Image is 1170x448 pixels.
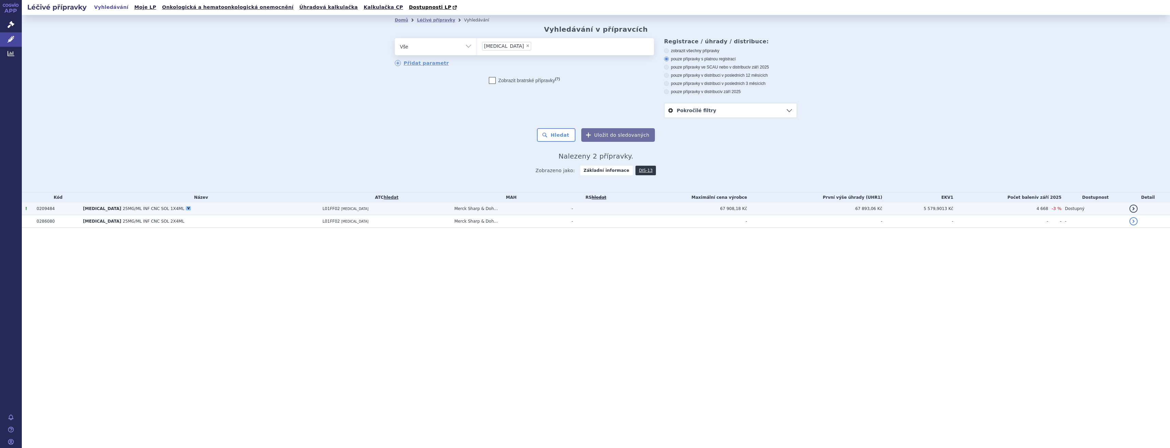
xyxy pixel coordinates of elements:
th: Počet balení [953,192,1061,203]
td: - [953,215,1048,228]
td: - [1062,215,1126,228]
h2: Vyhledávání v přípravcích [544,25,648,33]
th: Dostupnost [1062,192,1126,203]
span: × [526,44,530,48]
h3: Registrace / úhrady / distribuce: [664,38,797,45]
td: 0209484 [33,203,79,215]
a: detail [1129,217,1138,225]
label: pouze přípravky v distribuci v posledních 12 měsících [664,73,797,78]
a: detail [1129,205,1138,213]
td: 67 893,06 Kč [747,203,882,215]
del: hledat [591,195,606,200]
a: hledat [384,195,398,200]
span: Zobrazeno jako: [536,166,575,175]
label: pouze přípravky s platnou registrací [664,56,797,62]
td: Merck Sharp & Doh... [451,203,568,215]
th: První výše úhrady (UHR1) [747,192,882,203]
input: [MEDICAL_DATA] [533,42,537,50]
label: Zobrazit bratrské přípravky [489,77,560,84]
label: pouze přípravky v distribuci v posledních 3 měsících [664,81,797,86]
span: v září 2025 [1036,195,1062,200]
span: Dostupnosti LP [409,4,451,10]
label: pouze přípravky v distribuci [664,89,797,94]
th: ATC [319,192,451,203]
a: Pokročilé filtry [664,103,797,118]
a: Léčivé přípravky [417,18,455,23]
a: DIS-13 [635,166,656,175]
a: Úhradová kalkulačka [297,3,360,12]
span: Tento přípravek má více úhrad. [25,206,27,211]
td: Dostupný [1062,203,1126,215]
th: MAH [451,192,568,203]
span: 25MG/ML INF CNC SOL 1X4ML [123,206,184,211]
th: Kód [33,192,79,203]
h2: Léčivé přípravky [22,2,92,12]
label: zobrazit všechny přípravky [664,48,797,54]
span: L01FF02 [322,219,340,224]
li: Vyhledávání [464,15,498,25]
td: - [568,215,620,228]
th: Název [80,192,319,203]
span: Nalezeny 2 přípravky. [558,152,633,160]
a: Onkologická a hematoonkologická onemocnění [160,3,296,12]
td: 67 908,18 Kč [620,203,747,215]
span: -3 % [1052,206,1062,211]
td: 0286080 [33,215,79,228]
button: Hledat [537,128,575,142]
td: - [882,215,953,228]
td: - [620,215,747,228]
span: [MEDICAL_DATA] [341,207,369,211]
th: Detail [1126,192,1170,203]
a: Přidat parametr [395,60,449,66]
div: V [186,206,191,210]
th: Maximální cena výrobce [620,192,747,203]
span: [MEDICAL_DATA] [341,220,369,223]
td: Merck Sharp & Doh... [451,215,568,228]
span: [MEDICAL_DATA] [83,206,121,211]
td: - [568,203,620,215]
th: RS [568,192,620,203]
a: Kalkulačka CP [362,3,405,12]
span: [MEDICAL_DATA] [484,44,524,48]
abbr: (?) [555,77,560,81]
span: 25MG/ML INF CNC SOL 2X4ML [123,219,184,224]
a: vyhledávání neobsahuje žádnou platnou referenční skupinu [591,195,606,200]
td: - [747,215,882,228]
a: Domů [395,18,408,23]
label: pouze přípravky ve SCAU nebo v distribuci [664,64,797,70]
th: EKV1 [882,192,953,203]
span: L01FF02 [322,206,340,211]
span: v září 2025 [749,65,769,70]
a: Moje LP [132,3,158,12]
td: 5 579,9013 Kč [882,203,953,215]
span: v září 2025 [720,89,740,94]
td: - [1048,215,1062,228]
a: Dostupnosti LP [407,3,460,12]
a: Vyhledávání [92,3,131,12]
button: Uložit do sledovaných [581,128,655,142]
span: [MEDICAL_DATA] [83,219,121,224]
strong: Základní informace [580,166,633,175]
td: 4 668 [953,203,1048,215]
